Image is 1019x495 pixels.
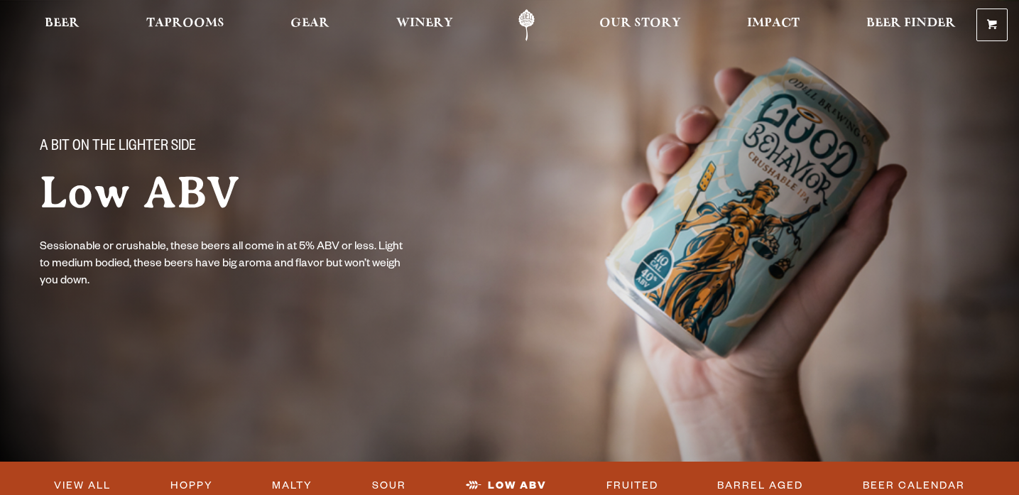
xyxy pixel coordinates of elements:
[45,18,80,29] span: Beer
[866,18,956,29] span: Beer Finder
[137,9,234,41] a: Taprooms
[599,18,681,29] span: Our Story
[738,9,809,41] a: Impact
[40,138,196,157] span: A bit on the lighter side
[396,18,453,29] span: Winery
[857,9,965,41] a: Beer Finder
[146,18,224,29] span: Taprooms
[40,168,483,217] h1: Low ABV
[500,9,553,41] a: Odell Home
[747,18,800,29] span: Impact
[281,9,339,41] a: Gear
[387,9,462,41] a: Winery
[290,18,329,29] span: Gear
[40,239,403,290] p: Sessionable or crushable, these beers all come in at 5% ABV or less. Light to medium bodied, thes...
[590,9,690,41] a: Our Story
[36,9,89,41] a: Beer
